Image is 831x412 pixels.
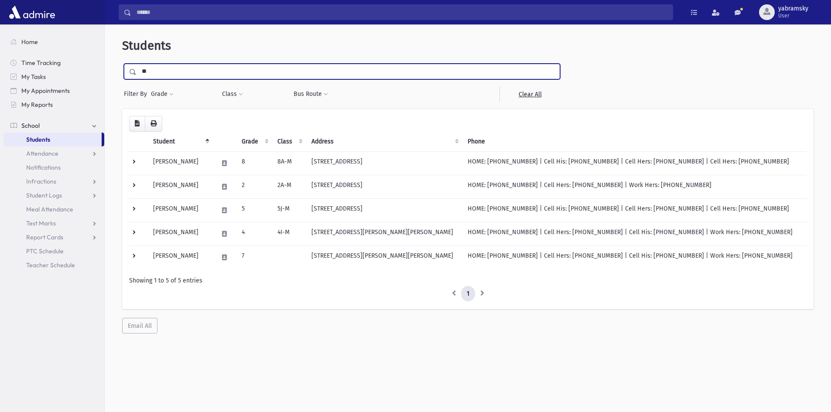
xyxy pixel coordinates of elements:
[272,151,306,175] td: 8A-M
[222,86,243,102] button: Class
[124,89,150,99] span: Filter By
[3,230,104,244] a: Report Cards
[21,38,38,46] span: Home
[236,132,272,152] th: Grade: activate to sort column ascending
[21,122,40,129] span: School
[462,198,807,222] td: HOME: [PHONE_NUMBER] | Cell His: [PHONE_NUMBER] | Cell Hers: [PHONE_NUMBER] | Cell Hers: [PHONE_N...
[26,177,56,185] span: Infractions
[122,38,171,53] span: Students
[131,4,673,20] input: Search
[272,132,306,152] th: Class: activate to sort column ascending
[461,286,475,302] a: 1
[462,222,807,245] td: HOME: [PHONE_NUMBER] | Cell Hers: [PHONE_NUMBER] | Cell His: [PHONE_NUMBER] | Work Hers: [PHONE_N...
[306,175,462,198] td: [STREET_ADDRESS]
[3,146,104,160] a: Attendance
[3,98,104,112] a: My Reports
[778,12,808,19] span: User
[3,216,104,230] a: Test Marks
[26,219,56,227] span: Test Marks
[3,133,102,146] a: Students
[26,205,73,213] span: Meal Attendance
[3,70,104,84] a: My Tasks
[21,101,53,109] span: My Reports
[306,222,462,245] td: [STREET_ADDRESS][PERSON_NAME][PERSON_NAME]
[26,136,50,143] span: Students
[129,276,807,285] div: Showing 1 to 5 of 5 entries
[272,198,306,222] td: 5J-M
[293,86,328,102] button: Bus Route
[150,86,174,102] button: Grade
[26,247,64,255] span: PTC Schedule
[3,84,104,98] a: My Appointments
[122,318,157,334] button: Email All
[3,258,104,272] a: Teacher Schedule
[3,119,104,133] a: School
[462,151,807,175] td: HOME: [PHONE_NUMBER] | Cell His: [PHONE_NUMBER] | Cell Hers: [PHONE_NUMBER] | Cell Hers: [PHONE_N...
[148,132,213,152] th: Student: activate to sort column descending
[21,73,46,81] span: My Tasks
[3,174,104,188] a: Infractions
[3,202,104,216] a: Meal Attendance
[3,244,104,258] a: PTC Schedule
[3,188,104,202] a: Student Logs
[778,5,808,12] span: yabramsky
[148,198,213,222] td: [PERSON_NAME]
[462,175,807,198] td: HOME: [PHONE_NUMBER] | Cell Hers: [PHONE_NUMBER] | Work Hers: [PHONE_NUMBER]
[3,56,104,70] a: Time Tracking
[26,233,63,241] span: Report Cards
[26,261,75,269] span: Teacher Schedule
[236,151,272,175] td: 8
[236,222,272,245] td: 4
[7,3,57,21] img: AdmirePro
[306,151,462,175] td: [STREET_ADDRESS]
[148,245,213,269] td: [PERSON_NAME]
[499,86,560,102] a: Clear All
[26,150,58,157] span: Attendance
[26,163,61,171] span: Notifications
[306,198,462,222] td: [STREET_ADDRESS]
[148,151,213,175] td: [PERSON_NAME]
[236,175,272,198] td: 2
[148,222,213,245] td: [PERSON_NAME]
[462,245,807,269] td: HOME: [PHONE_NUMBER] | Cell Hers: [PHONE_NUMBER] | Cell His: [PHONE_NUMBER] | Work Hers: [PHONE_N...
[145,116,162,132] button: Print
[306,132,462,152] th: Address: activate to sort column ascending
[21,87,70,95] span: My Appointments
[129,116,145,132] button: CSV
[21,59,61,67] span: Time Tracking
[236,198,272,222] td: 5
[306,245,462,269] td: [STREET_ADDRESS][PERSON_NAME][PERSON_NAME]
[3,35,104,49] a: Home
[236,245,272,269] td: 7
[3,160,104,174] a: Notifications
[148,175,213,198] td: [PERSON_NAME]
[462,132,807,152] th: Phone
[272,175,306,198] td: 2A-M
[272,222,306,245] td: 4I-M
[26,191,62,199] span: Student Logs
